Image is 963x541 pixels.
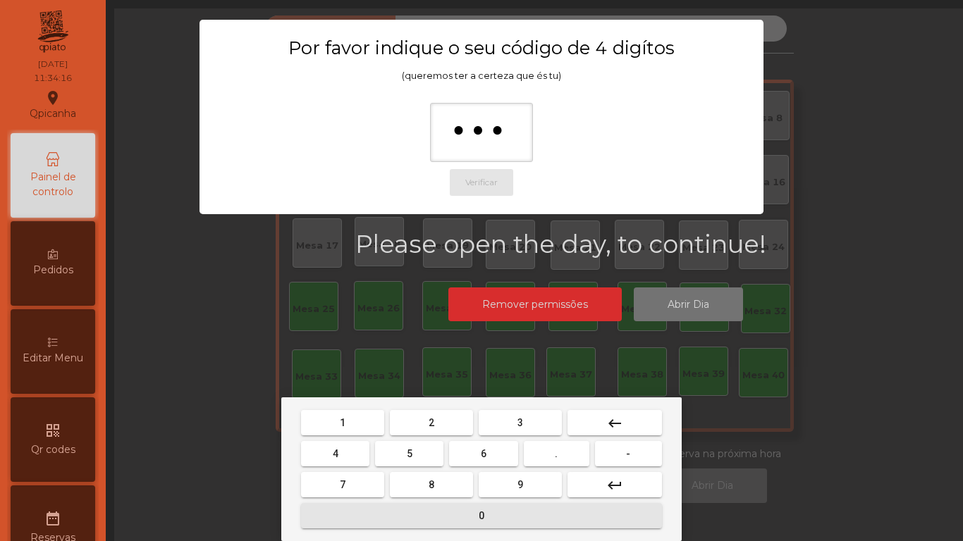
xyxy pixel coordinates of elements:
span: 2 [429,417,434,428]
span: - [626,448,630,459]
span: 8 [429,479,434,490]
span: 9 [517,479,523,490]
mat-icon: keyboard_return [606,477,623,494]
span: (queremos ter a certeza que és tu) [402,70,561,81]
span: 3 [517,417,523,428]
h3: Por favor indique o seu código de 4 digítos [227,37,736,59]
span: 4 [333,448,338,459]
span: 6 [481,448,486,459]
mat-icon: keyboard_backspace [606,415,623,432]
span: 0 [479,510,484,521]
span: 7 [340,479,345,490]
span: . [555,448,558,459]
span: 5 [407,448,412,459]
span: 1 [340,417,345,428]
